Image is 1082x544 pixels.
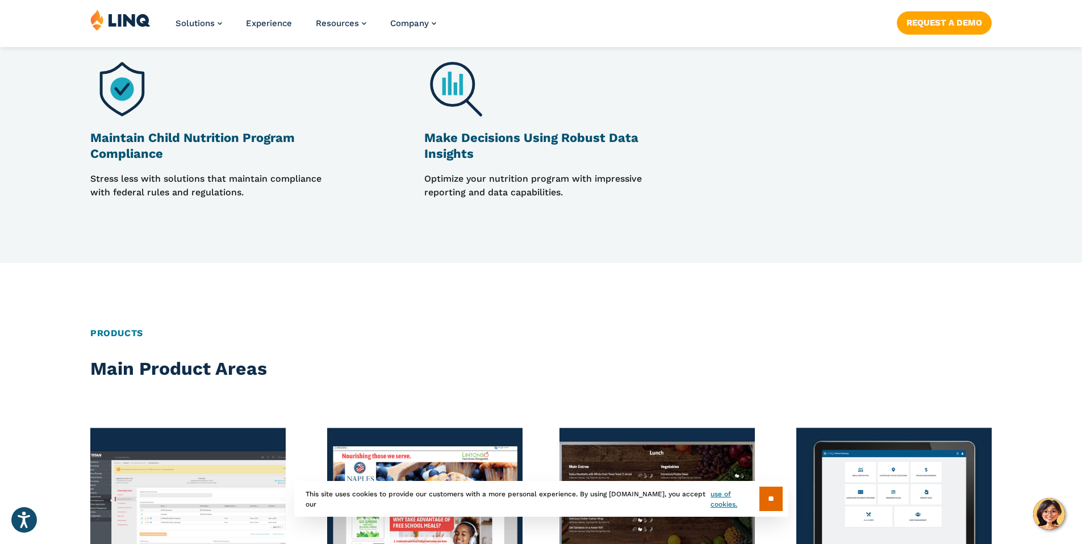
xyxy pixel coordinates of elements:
div: This site uses cookies to provide our customers with a more personal experience. By using [DOMAIN... [294,481,788,517]
img: LINQ | K‑12 Software [90,9,151,31]
a: Company [390,18,436,28]
nav: Button Navigation [897,9,992,34]
span: Company [390,18,429,28]
h2: Products [90,327,992,340]
a: use of cookies. [711,489,759,509]
nav: Primary Navigation [176,9,436,47]
h3: Make Decisions Using Robust Data Insights [424,130,657,162]
span: Resources [316,18,359,28]
button: Hello, have a question? Let’s chat. [1033,498,1065,530]
h2: Main Product Areas [90,356,450,382]
p: Optimize your nutrition program with impressive reporting and data capabilities. [424,172,657,200]
a: Solutions [176,18,222,28]
a: Resources [316,18,366,28]
a: Request a Demo [897,11,992,34]
p: Stress less with solutions that maintain compliance with federal rules and regulations. [90,172,323,200]
a: Experience [246,18,292,28]
span: Solutions [176,18,215,28]
h3: Maintain Child Nutrition Program Compliance [90,130,323,162]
